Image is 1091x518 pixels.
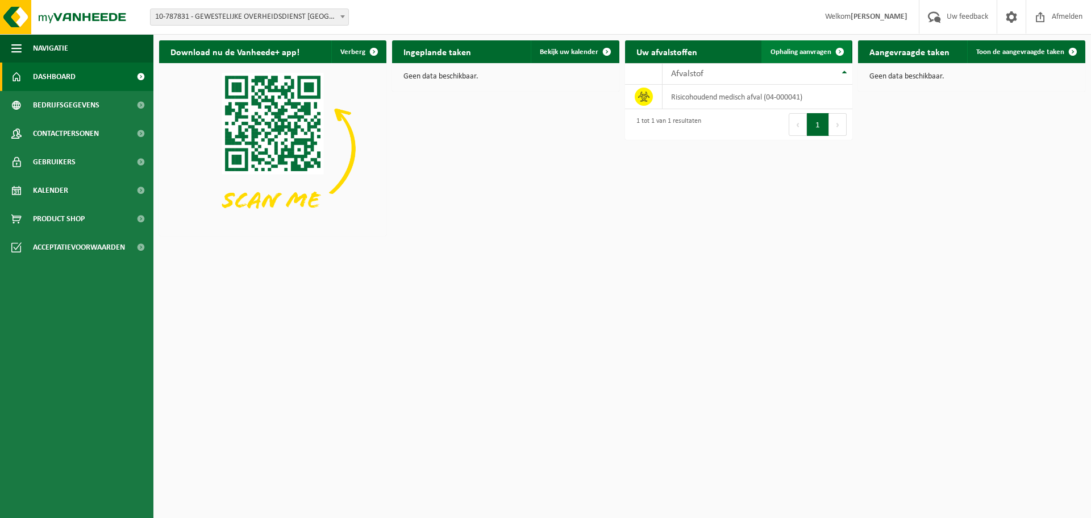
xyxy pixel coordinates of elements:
span: 10-787831 - GEWESTELIJKE OVERHEIDSDIENST BRUSSEL (BRUCEFO) - ANDERLECHT [150,9,349,26]
span: Acceptatievoorwaarden [33,233,125,262]
span: Contactpersonen [33,119,99,148]
button: 1 [807,113,829,136]
span: Toon de aangevraagde taken [976,48,1064,56]
strong: [PERSON_NAME] [851,13,907,21]
span: Bekijk uw kalender [540,48,598,56]
a: Toon de aangevraagde taken [967,40,1084,63]
td: risicohoudend medisch afval (04-000041) [663,85,852,109]
h2: Uw afvalstoffen [625,40,709,63]
span: Ophaling aanvragen [771,48,831,56]
span: 10-787831 - GEWESTELIJKE OVERHEIDSDIENST BRUSSEL (BRUCEFO) - ANDERLECHT [151,9,348,25]
h2: Ingeplande taken [392,40,482,63]
span: Product Shop [33,205,85,233]
div: 1 tot 1 van 1 resultaten [631,112,701,137]
p: Geen data beschikbaar. [869,73,1074,81]
span: Gebruikers [33,148,76,176]
a: Bekijk uw kalender [531,40,618,63]
span: Dashboard [33,63,76,91]
span: Bedrijfsgegevens [33,91,99,119]
span: Kalender [33,176,68,205]
button: Next [829,113,847,136]
h2: Download nu de Vanheede+ app! [159,40,311,63]
span: Afvalstof [671,69,703,78]
p: Geen data beschikbaar. [403,73,608,81]
span: Navigatie [33,34,68,63]
img: Download de VHEPlus App [159,63,386,234]
span: Verberg [340,48,365,56]
button: Previous [789,113,807,136]
a: Ophaling aanvragen [761,40,851,63]
button: Verberg [331,40,385,63]
h2: Aangevraagde taken [858,40,961,63]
